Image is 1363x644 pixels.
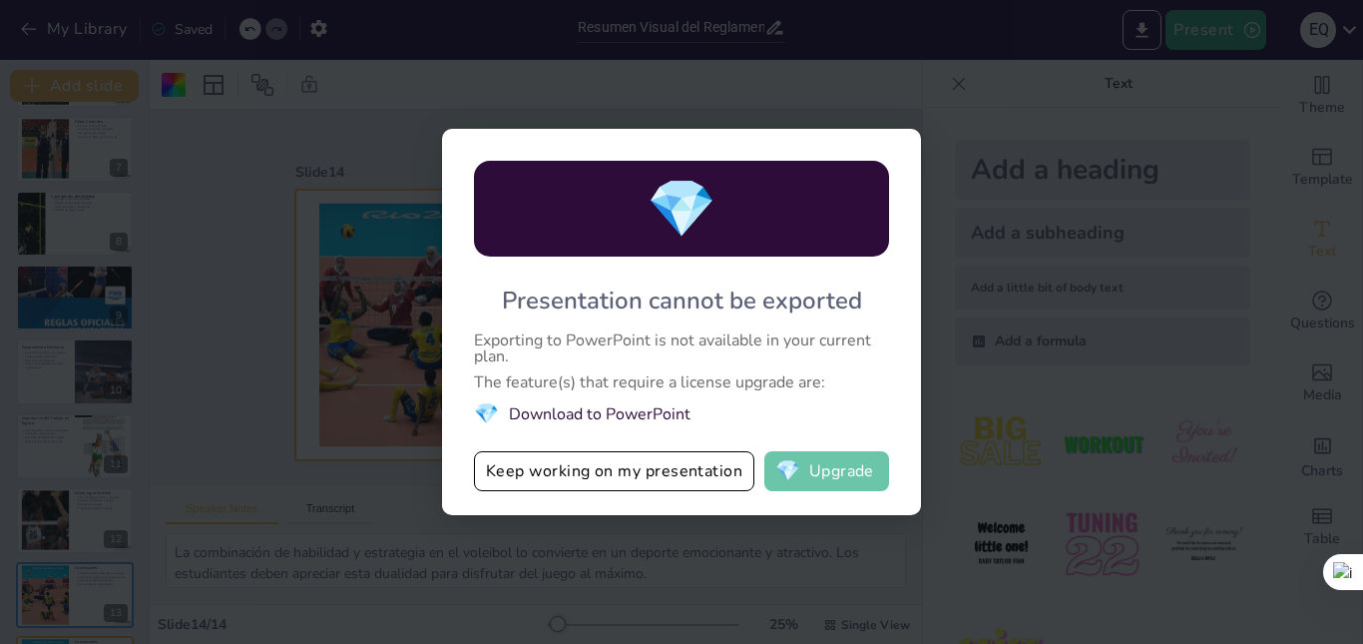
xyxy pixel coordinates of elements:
[474,400,889,427] li: Download to PowerPoint
[474,374,889,390] div: The feature(s) that require a license upgrade are:
[502,285,862,317] div: Presentation cannot be exported
[647,171,716,248] span: diamond
[474,400,499,427] span: diamond
[474,451,754,491] button: Keep working on my presentation
[474,332,889,364] div: Exporting to PowerPoint is not available in your current plan.
[764,451,889,491] button: diamondUpgrade
[775,461,800,481] span: diamond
